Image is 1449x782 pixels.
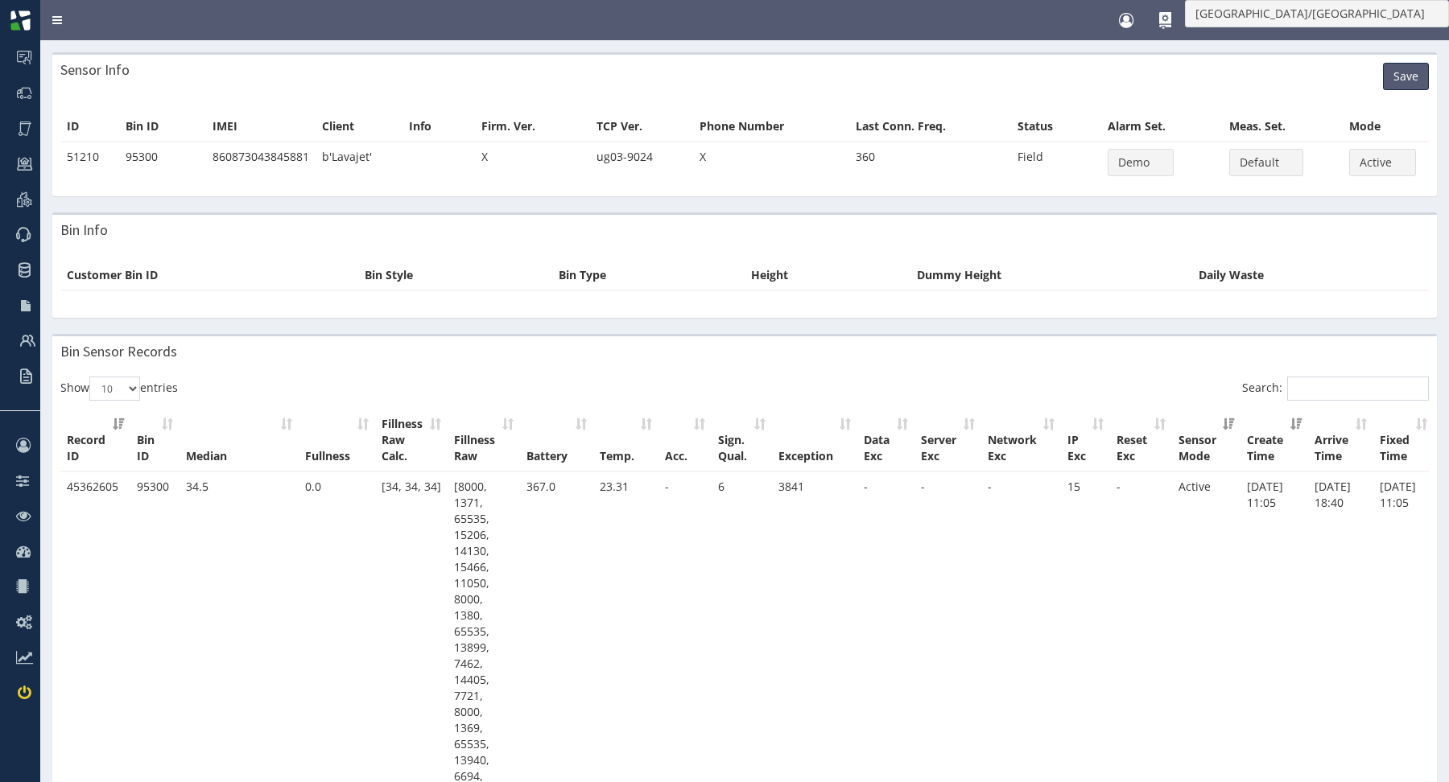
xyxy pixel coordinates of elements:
[712,410,772,471] th: Sign. Qual.: activate to sort column ascending
[299,410,375,471] th: Fullness: activate to sort column ascending
[60,223,108,237] h3: Bin Info
[60,261,358,290] th: Customer Bin ID
[693,142,848,183] td: X
[358,261,552,290] th: Bin Style
[1011,112,1102,142] th: Status
[402,112,475,142] th: Info
[981,410,1061,471] th: Network Exc: activate to sort column ascending
[60,112,119,142] th: ID
[1118,154,1153,171] span: Demo
[206,112,316,142] th: IMEI
[1158,12,1173,27] div: How Do I Use It?
[1241,410,1308,471] th: Create Time: activate to sort column ascending
[1110,410,1172,471] th: Reset Exc: activate to sort column ascending
[1242,377,1429,401] label: Search:
[316,112,402,142] th: Client
[89,377,140,401] select: Showentries
[1308,410,1373,471] th: Arrive Time: activate to sort column ascending
[857,410,914,471] th: Data Exc: activate to sort column ascending
[60,63,130,77] h3: Sensor Info
[448,410,520,471] th: Fillness Raw: activate to sort column ascending
[475,112,589,142] th: Firm. Ver.
[375,410,448,471] th: Fillness Raw Calc.: activate to sort column ascending
[914,410,981,471] th: Server Exc: activate to sort column ascending
[1240,154,1282,171] span: Default
[1343,112,1429,142] th: Mode
[1172,410,1241,471] th: Sensor Mode: activate to sort column ascending
[658,410,712,471] th: Acc.: activate to sort column ascending
[1393,718,1449,782] iframe: JSD widget
[60,377,178,401] label: Show entries
[910,261,1192,290] th: Dummy Height
[1349,149,1416,176] button: Active
[1101,112,1222,142] th: Alarm Set.
[590,142,694,183] td: ug03-9024
[119,112,206,142] th: Bin ID
[693,112,848,142] th: Phone Number
[745,261,910,290] th: Height
[590,112,694,142] th: TCP Ver.
[1061,410,1110,471] th: IP Exc: activate to sort column ascending
[1011,142,1102,183] td: Field
[1360,154,1395,171] span: Active
[60,344,177,359] h3: Bin Sensor Records
[849,142,1011,183] td: 360
[1383,63,1429,90] button: Save
[60,410,130,471] th: Record ID: activate to sort column ascending
[206,142,316,183] td: 860873043845881
[475,142,589,183] td: X
[1373,410,1434,471] th: Fixed Time: activate to sort column ascending
[60,142,119,183] td: 51210
[10,10,31,31] img: evreka_logo_1_HoezNYK_wy30KrO.png
[1287,377,1429,401] input: Search:
[552,261,745,290] th: Bin Type
[593,410,658,471] th: Temp.: activate to sort column ascending
[119,142,206,183] td: 95300
[1192,261,1429,290] th: Daily Waste
[849,112,1011,142] th: Last Conn. Freq.
[1223,112,1343,142] th: Meas. Set.
[130,410,180,471] th: Bin ID: activate to sort column ascending
[1108,149,1174,176] button: Demo
[180,410,299,471] th: Median: activate to sort column ascending
[772,410,857,471] th: Exception: activate to sort column ascending
[316,142,402,183] td: b'Lavajet'
[520,410,593,471] th: Battery: activate to sort column ascending
[1195,6,1428,22] span: [GEOGRAPHIC_DATA]/[GEOGRAPHIC_DATA]
[1229,149,1303,176] button: Default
